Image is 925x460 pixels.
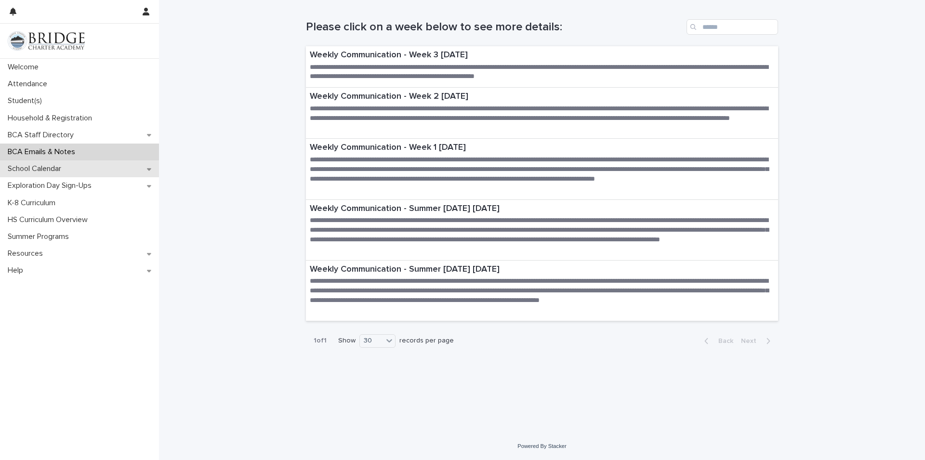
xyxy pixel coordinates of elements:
p: Weekly Communication - Summer [DATE] [DATE] [310,264,774,275]
p: 1 of 1 [306,329,334,353]
p: Show [338,337,356,345]
p: Weekly Communication - Week 2 [DATE] [310,92,774,102]
p: Summer Programs [4,232,77,241]
img: V1C1m3IdTEidaUdm9Hs0 [8,31,85,51]
p: Student(s) [4,96,50,105]
p: Weekly Communication - Week 3 [DATE] [310,50,774,61]
p: records per page [399,337,454,345]
p: BCA Staff Directory [4,131,81,140]
p: Resources [4,249,51,258]
p: Household & Registration [4,114,100,123]
div: 30 [360,336,383,346]
p: Weekly Communication - Summer [DATE] [DATE] [310,204,774,214]
a: Powered By Stacker [517,443,566,449]
input: Search [687,19,778,35]
p: Exploration Day Sign-Ups [4,181,99,190]
p: Help [4,266,31,275]
p: School Calendar [4,164,69,173]
button: Back [697,337,737,345]
span: Next [741,338,762,344]
h1: Please click on a week below to see more details: [306,20,683,34]
p: Weekly Communication - Week 1 [DATE] [310,143,774,153]
p: BCA Emails & Notes [4,147,83,157]
p: HS Curriculum Overview [4,215,95,224]
p: Attendance [4,79,55,89]
button: Next [737,337,778,345]
p: Welcome [4,63,46,72]
span: Back [713,338,733,344]
p: K-8 Curriculum [4,198,63,208]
